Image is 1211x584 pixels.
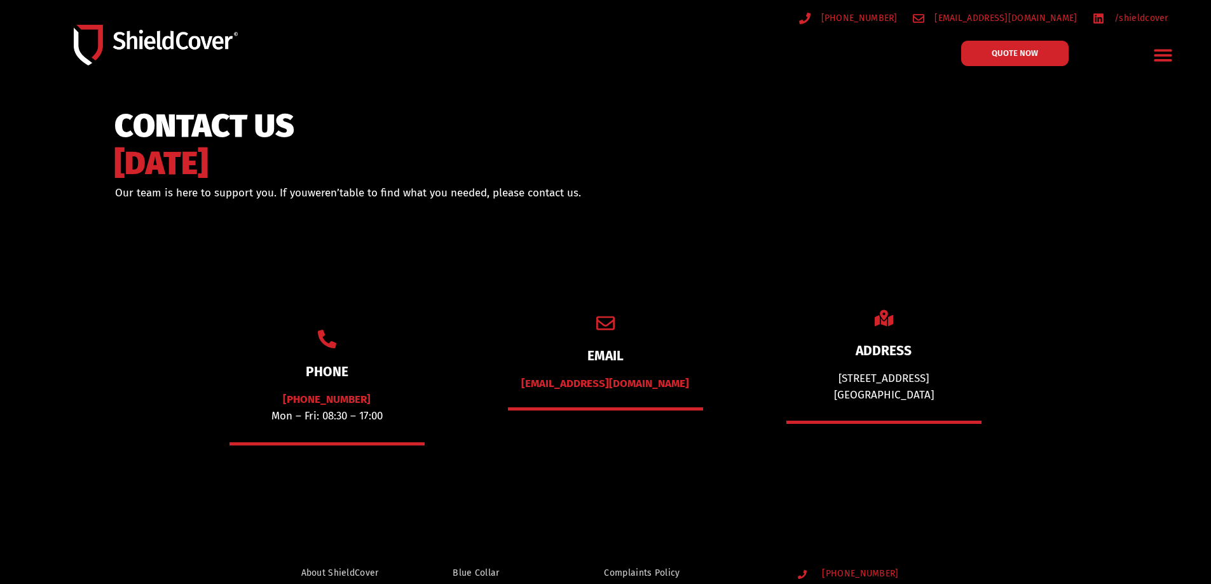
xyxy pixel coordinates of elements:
[74,25,238,65] img: Shield-Cover-Underwriting-Australia-logo-full
[115,186,308,200] span: Our team is here to support you. If you
[1111,10,1168,26] span: /shieldcover
[453,565,549,581] a: Blue Collar
[931,10,1077,26] span: [EMAIL_ADDRESS][DOMAIN_NAME]
[301,565,379,581] span: About ShieldCover
[819,569,898,580] span: [PHONE_NUMBER]
[786,370,982,403] div: [STREET_ADDRESS] [GEOGRAPHIC_DATA]
[301,565,399,581] a: About ShieldCover
[856,343,912,359] a: ADDRESS
[818,10,898,26] span: [PHONE_NUMBER]
[343,186,581,200] span: able to find what you needed, please contact us.
[521,377,689,390] a: [EMAIL_ADDRESS][DOMAIN_NAME]
[229,391,425,424] p: Mon – Fri: 08:30 – 17:00
[913,10,1078,26] a: [EMAIL_ADDRESS][DOMAIN_NAME]
[283,393,371,406] a: [PHONE_NUMBER]
[587,348,624,364] a: EMAIL
[306,363,348,380] a: PHONE
[604,565,773,581] a: Complaints Policy
[798,569,954,580] a: [PHONE_NUMBER]
[1093,10,1168,26] a: /shieldcover
[114,113,294,139] span: CONTACT US
[308,186,343,200] span: weren’t
[1149,40,1179,70] div: Menu Toggle
[992,49,1038,57] span: QUOTE NOW
[961,41,1069,66] a: QUOTE NOW
[604,565,680,581] span: Complaints Policy
[453,565,499,581] span: Blue Collar
[799,10,898,26] a: [PHONE_NUMBER]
